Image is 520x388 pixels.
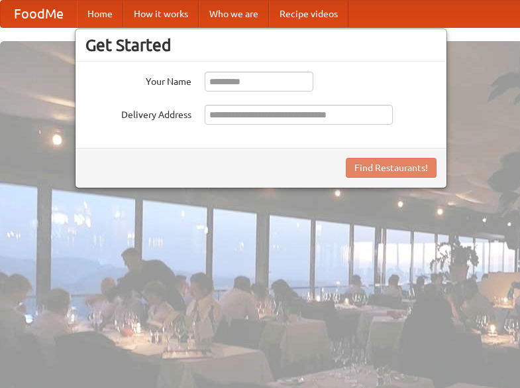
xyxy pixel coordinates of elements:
[85,35,437,55] h3: Get Started
[199,1,269,27] a: Who we are
[85,72,191,88] label: Your Name
[85,105,191,121] label: Delivery Address
[123,1,199,27] a: How it works
[77,1,123,27] a: Home
[346,158,437,178] button: Find Restaurants!
[1,1,77,27] a: FoodMe
[269,1,348,27] a: Recipe videos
